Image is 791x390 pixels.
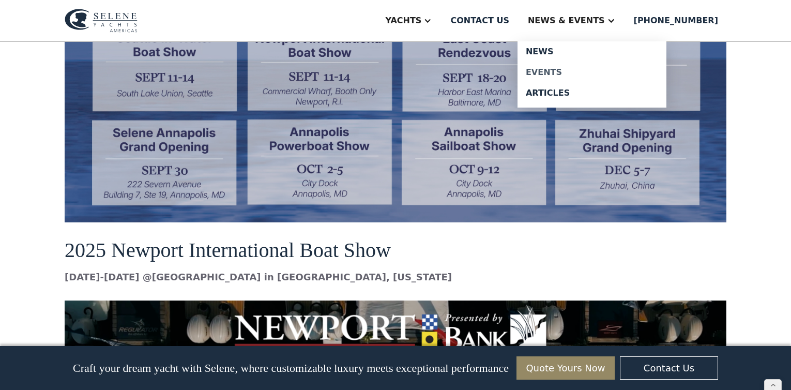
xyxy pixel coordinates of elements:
img: logo [65,9,138,33]
strong: [DATE]-[DATE] @[GEOGRAPHIC_DATA] in [GEOGRAPHIC_DATA], [US_STATE] [65,272,452,282]
p: Craft your dream yacht with Selene, where customizable luxury meets exceptional performance [73,362,509,375]
div: News & EVENTS [528,14,605,27]
div: Articles [526,89,658,97]
div: Yachts [385,14,421,27]
h3: 2025 Newport International Boat Show [65,239,726,262]
a: Articles [518,83,666,103]
div: Contact us [450,14,509,27]
div: Events [526,68,658,77]
a: News [518,41,666,62]
a: Contact Us [620,356,718,380]
a: Quote Yours Now [516,356,615,380]
div: News [526,48,658,56]
nav: News & EVENTS [518,41,666,108]
a: Events [518,62,666,83]
div: [PHONE_NUMBER] [634,14,718,27]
